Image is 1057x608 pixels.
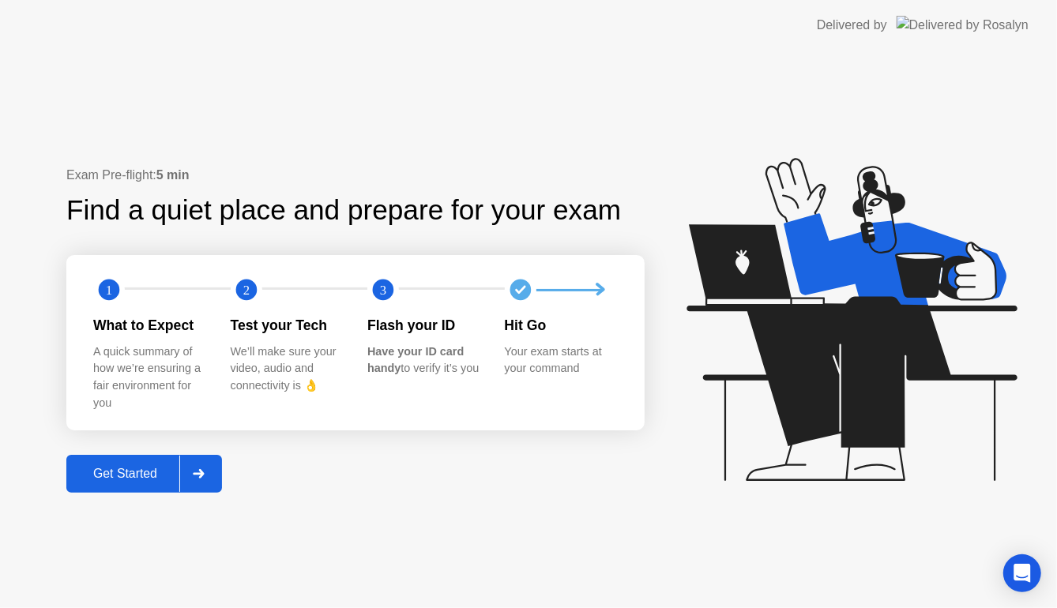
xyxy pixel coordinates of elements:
[1003,554,1041,592] div: Open Intercom Messenger
[897,16,1029,34] img: Delivered by Rosalyn
[231,343,343,395] div: We’ll make sure your video, audio and connectivity is 👌
[71,467,179,481] div: Get Started
[93,343,205,411] div: A quick summary of how we’re ensuring a fair environment for you
[505,343,617,377] div: Your exam starts at your command
[505,315,617,336] div: Hit Go
[93,315,205,336] div: What to Expect
[243,283,249,298] text: 2
[380,283,386,298] text: 3
[367,343,480,377] div: to verify it’s you
[106,283,112,298] text: 1
[817,16,887,35] div: Delivered by
[367,315,480,336] div: Flash your ID
[367,345,464,375] b: Have your ID card handy
[66,455,222,493] button: Get Started
[66,190,623,231] div: Find a quiet place and prepare for your exam
[156,168,190,182] b: 5 min
[66,166,645,185] div: Exam Pre-flight:
[231,315,343,336] div: Test your Tech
